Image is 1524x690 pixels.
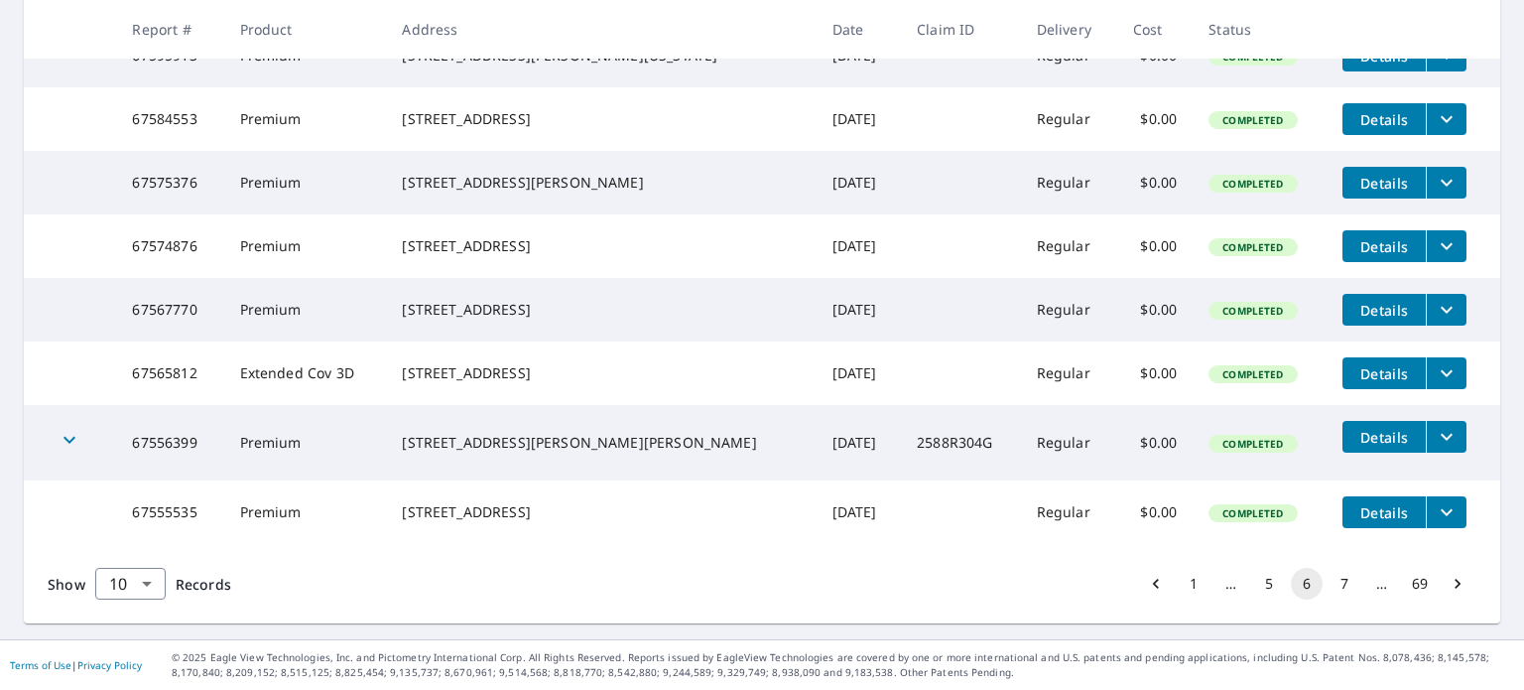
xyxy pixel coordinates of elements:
button: detailsBtn-67565812 [1342,357,1426,389]
a: Terms of Use [10,658,71,672]
button: filesDropdownBtn-67584553 [1426,103,1466,135]
div: … [1215,574,1247,594]
span: Completed [1210,113,1295,127]
td: [DATE] [817,481,902,544]
button: filesDropdownBtn-67567770 [1426,294,1466,326]
td: Regular [1021,405,1117,481]
td: [DATE] [817,151,902,214]
div: [STREET_ADDRESS] [402,502,800,522]
span: Completed [1210,304,1295,318]
td: Extended Cov 3D [224,342,387,405]
div: [STREET_ADDRESS][PERSON_NAME] [402,173,800,193]
td: Premium [224,214,387,278]
p: © 2025 Eagle View Technologies, Inc. and Pictometry International Corp. All Rights Reserved. Repo... [172,650,1514,680]
div: [STREET_ADDRESS] [402,109,800,129]
span: Completed [1210,437,1295,451]
div: [STREET_ADDRESS] [402,300,800,320]
td: Regular [1021,151,1117,214]
span: Completed [1210,177,1295,191]
button: Go to page 7 [1329,568,1360,600]
td: 67565812 [116,342,223,405]
p: | [10,659,142,671]
button: detailsBtn-67574876 [1342,230,1426,262]
button: filesDropdownBtn-67575376 [1426,167,1466,199]
span: Details [1354,237,1414,256]
td: Premium [224,87,387,151]
span: Completed [1210,367,1295,381]
span: Details [1354,110,1414,129]
td: Regular [1021,87,1117,151]
button: Go to next page [1442,568,1473,600]
span: Completed [1210,506,1295,520]
button: Go to page 5 [1253,568,1285,600]
span: Completed [1210,240,1295,254]
span: Details [1354,364,1414,383]
button: detailsBtn-67556399 [1342,421,1426,453]
span: Details [1354,174,1414,193]
td: 67575376 [116,151,223,214]
td: 2588R304G [901,405,1021,481]
td: Premium [224,278,387,342]
button: detailsBtn-67555535 [1342,496,1426,528]
span: Show [48,575,85,594]
button: filesDropdownBtn-67556399 [1426,421,1466,453]
td: [DATE] [817,87,902,151]
td: $0.00 [1117,87,1193,151]
button: detailsBtn-67584553 [1342,103,1426,135]
td: 67556399 [116,405,223,481]
td: $0.00 [1117,405,1193,481]
td: Regular [1021,214,1117,278]
div: Show 10 records [95,568,166,600]
button: filesDropdownBtn-67565812 [1426,357,1466,389]
a: Privacy Policy [77,658,142,672]
td: 67574876 [116,214,223,278]
td: Regular [1021,278,1117,342]
td: $0.00 [1117,481,1193,544]
td: Premium [224,151,387,214]
span: Details [1354,428,1414,447]
div: [STREET_ADDRESS] [402,236,800,256]
td: Regular [1021,481,1117,544]
td: [DATE] [817,405,902,481]
button: filesDropdownBtn-67574876 [1426,230,1466,262]
td: $0.00 [1117,342,1193,405]
td: $0.00 [1117,214,1193,278]
button: filesDropdownBtn-67555535 [1426,496,1466,528]
button: detailsBtn-67575376 [1342,167,1426,199]
div: 10 [95,556,166,612]
td: [DATE] [817,214,902,278]
td: 67567770 [116,278,223,342]
span: Details [1354,301,1414,320]
button: detailsBtn-67567770 [1342,294,1426,326]
td: $0.00 [1117,278,1193,342]
div: … [1366,574,1398,594]
td: Regular [1021,342,1117,405]
span: Records [176,575,231,594]
td: Premium [224,481,387,544]
span: Details [1354,503,1414,522]
button: Go to page 1 [1178,568,1209,600]
button: page 6 [1291,568,1323,600]
div: [STREET_ADDRESS] [402,363,800,383]
button: Go to page 69 [1404,568,1436,600]
nav: pagination navigation [1137,568,1476,600]
td: $0.00 [1117,151,1193,214]
button: Go to previous page [1140,568,1172,600]
td: [DATE] [817,278,902,342]
td: [DATE] [817,342,902,405]
div: [STREET_ADDRESS][PERSON_NAME][PERSON_NAME] [402,433,800,453]
td: 67584553 [116,87,223,151]
td: 67555535 [116,481,223,544]
td: Premium [224,405,387,481]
